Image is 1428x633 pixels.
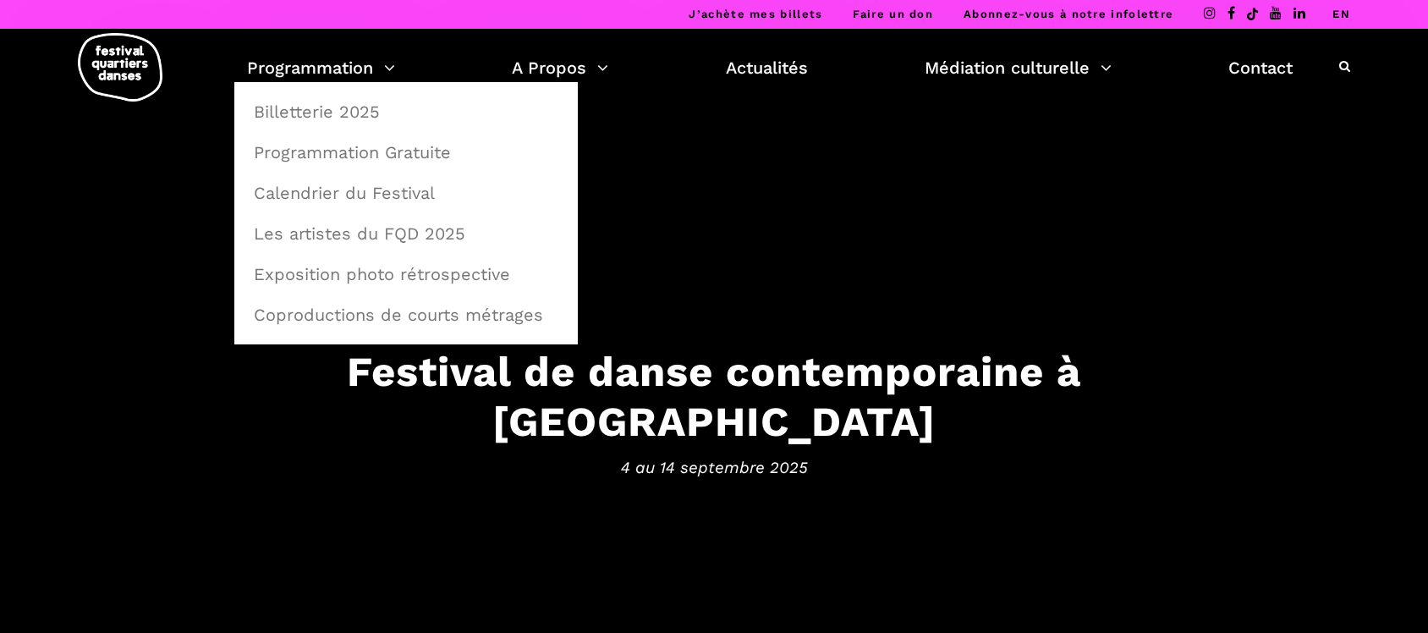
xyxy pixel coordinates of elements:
a: Coproductions de courts métrages [244,295,568,334]
a: Actualités [726,53,808,82]
a: EN [1332,8,1350,20]
a: Programmation [247,53,395,82]
a: A Propos [512,53,608,82]
a: Abonnez-vous à notre infolettre [964,8,1173,20]
img: logo-fqd-med [78,33,162,102]
a: Billetterie 2025 [244,92,568,131]
a: Programmation Gratuite [244,133,568,172]
a: Exposition photo rétrospective [244,255,568,294]
a: Les artistes du FQD 2025 [244,214,568,253]
a: J’achète mes billets [689,8,822,20]
h3: Festival de danse contemporaine à [GEOGRAPHIC_DATA] [189,347,1239,447]
a: Contact [1228,53,1293,82]
a: Calendrier du Festival [244,173,568,212]
span: 4 au 14 septembre 2025 [189,454,1239,480]
a: Faire un don [853,8,933,20]
a: Médiation culturelle [925,53,1112,82]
